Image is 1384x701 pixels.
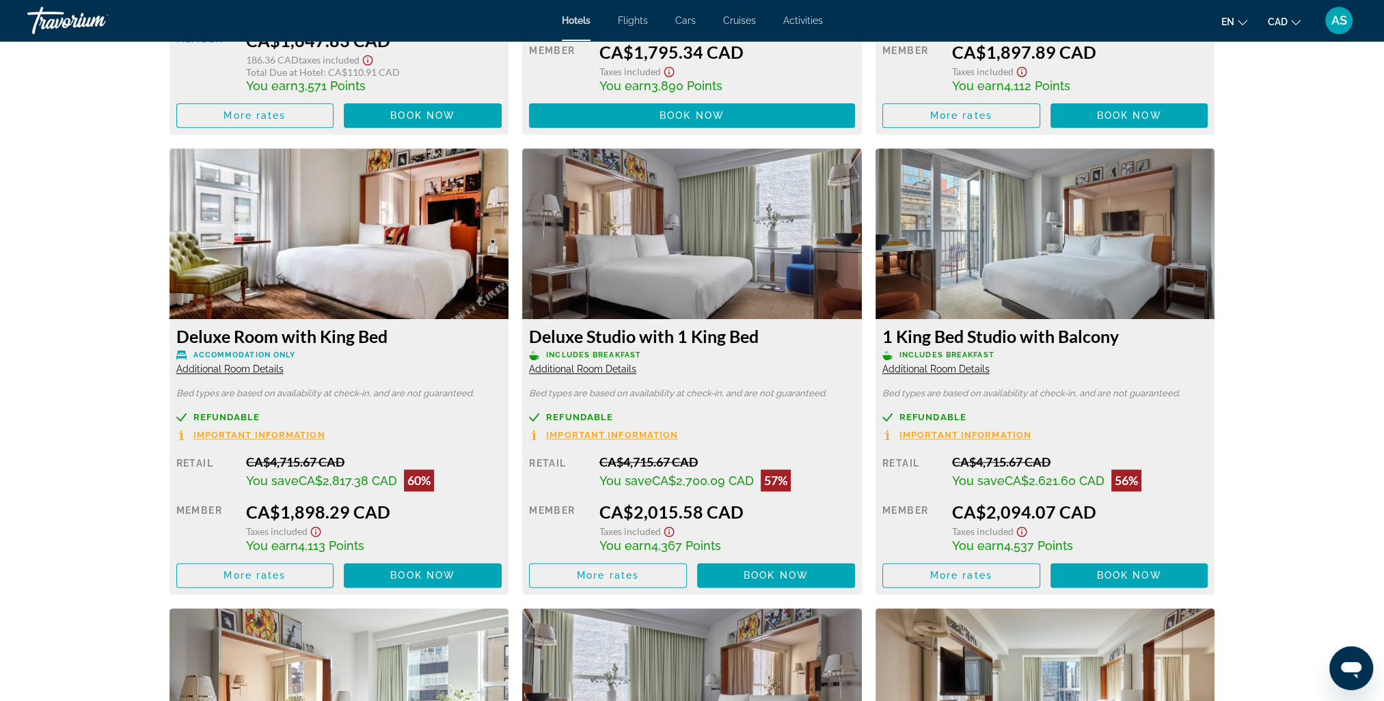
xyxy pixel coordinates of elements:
span: CA$2,621.60 CAD [1005,473,1104,488]
span: Cruises [723,15,756,26]
div: Retail [176,454,236,491]
h3: Deluxe Room with King Bed [176,326,502,346]
span: You earn [952,79,1004,93]
div: 57% [761,469,791,491]
span: CAD [1268,16,1288,27]
a: Cars [675,15,696,26]
span: More rates [930,110,992,121]
span: Taxes included [599,66,661,77]
a: Refundable [176,412,502,422]
span: 3,571 Points [298,79,366,93]
button: Show Taxes and Fees disclaimer [1014,62,1030,78]
img: 713b9074-029b-4c2b-a7a2-acf63fb21242.jpeg [876,148,1215,319]
a: Flights [618,15,648,26]
span: Includes Breakfast [546,350,641,359]
span: Refundable [899,413,966,422]
button: Show Taxes and Fees disclaimer [359,51,376,66]
a: Activities [783,15,823,26]
button: Book now [1050,563,1208,588]
div: CA$1,898.29 CAD [246,501,502,522]
button: Show Taxes and Fees disclaimer [661,522,677,538]
span: CA$2,817.38 CAD [299,473,397,488]
span: More rates [930,570,992,581]
span: You save [952,473,1005,488]
div: Member [882,501,942,553]
span: You earn [952,538,1004,553]
span: 186.36 CAD [246,54,299,66]
button: More rates [529,563,687,588]
div: CA$1,897.89 CAD [952,42,1208,62]
img: 1164f060-c484-49bf-9723-981e76541a6b.jpeg [169,148,509,319]
button: Book now [344,103,502,128]
button: Book now [344,563,502,588]
span: Taxes included [299,54,359,66]
span: More rates [223,110,286,121]
div: : CA$110.91 CAD [246,66,502,78]
span: 4,113 Points [298,538,364,553]
span: Important Information [546,430,678,439]
span: You earn [599,79,651,93]
span: Book now [660,110,724,121]
button: Change currency [1268,12,1301,31]
img: 2cbad3ec-8fa6-4cba-8ea3-a303ce6e2755.jpeg [522,148,862,319]
span: Book now [390,110,455,121]
div: Member [176,30,236,93]
span: You earn [246,79,298,93]
button: User Menu [1321,6,1357,35]
span: Book now [1097,110,1162,121]
span: You earn [599,538,651,553]
button: Book now [1050,103,1208,128]
button: Show Taxes and Fees disclaimer [661,62,677,78]
div: CA$4,715.67 CAD [952,454,1208,469]
button: Important Information [529,429,678,441]
span: Book now [1097,570,1162,581]
button: More rates [176,563,334,588]
span: Important Information [899,430,1031,439]
p: Bed types are based on availability at check-in, and are not guaranteed. [529,389,855,398]
span: CA$2,700.09 CAD [652,473,754,488]
div: 60% [404,469,434,491]
p: Bed types are based on availability at check-in, and are not guaranteed. [882,389,1208,398]
div: 56% [1111,469,1141,491]
button: Book now [529,103,855,128]
span: Refundable [546,413,613,422]
button: Change language [1221,12,1247,31]
a: Travorium [27,3,164,38]
div: CA$4,715.67 CAD [246,454,502,469]
span: 3,890 Points [651,79,722,93]
span: Taxes included [952,525,1014,537]
span: More rates [577,570,639,581]
span: You save [599,473,652,488]
a: Refundable [882,412,1208,422]
span: You earn [246,538,298,553]
span: Additional Room Details [529,363,636,374]
button: Important Information [882,429,1031,441]
h3: 1 King Bed Studio with Balcony [882,326,1208,346]
div: Member [529,42,588,93]
p: Bed types are based on availability at check-in, and are not guaranteed. [176,389,502,398]
div: Member [882,42,942,93]
div: Member [176,501,236,553]
button: Important Information [176,429,325,441]
div: CA$1,795.34 CAD [599,42,855,62]
div: CA$2,015.58 CAD [599,501,855,522]
span: Important Information [193,430,325,439]
span: Additional Room Details [176,363,284,374]
span: Taxes included [246,525,308,537]
div: CA$2,094.07 CAD [952,501,1208,522]
span: Taxes included [952,66,1014,77]
span: Taxes included [599,525,661,537]
iframe: Button to launch messaging window [1329,646,1373,690]
button: More rates [176,103,334,128]
span: You save [246,473,299,488]
button: More rates [882,563,1040,588]
span: Total Due at Hotel [246,66,323,78]
div: Retail [882,454,942,491]
span: en [1221,16,1234,27]
button: Show Taxes and Fees disclaimer [308,522,324,538]
span: 4,537 Points [1004,538,1073,553]
a: Hotels [562,15,591,26]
